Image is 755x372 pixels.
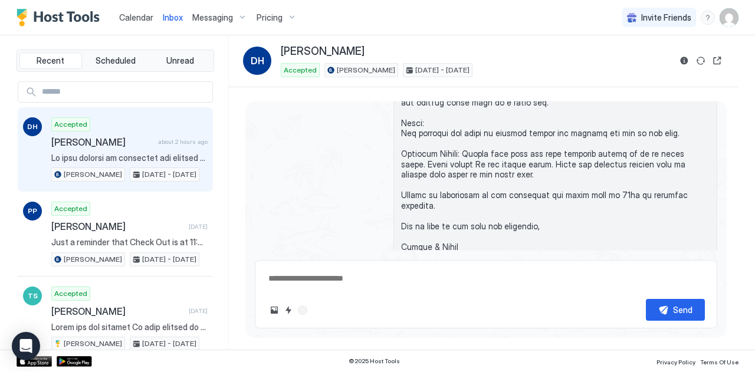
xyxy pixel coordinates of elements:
span: [DATE] - [DATE] [415,65,470,75]
button: Send [646,299,705,321]
span: [DATE] - [DATE] [142,254,196,265]
span: Accepted [54,288,87,299]
div: User profile [720,8,738,27]
span: © 2025 Host Tools [349,357,400,365]
span: Accepted [54,203,87,214]
span: Unread [166,55,194,66]
span: [PERSON_NAME] [64,338,122,349]
a: Terms Of Use [700,355,738,367]
a: Inbox [163,11,183,24]
span: Invite Friends [641,12,691,23]
span: Just a reminder that Check Out is at 11:00 am. All we ask is that you remove the trash and just l... [51,237,208,248]
button: Open reservation [710,54,724,68]
span: [DATE] - [DATE] [142,338,196,349]
span: [PERSON_NAME] [64,254,122,265]
a: Google Play Store [57,356,92,367]
a: Calendar [119,11,153,24]
button: Reservation information [677,54,691,68]
span: [PERSON_NAME] [64,169,122,180]
span: [DATE] [189,307,208,315]
span: DH [251,54,264,68]
div: tab-group [17,50,214,72]
span: Inbox [163,12,183,22]
span: Recent [37,55,64,66]
a: Host Tools Logo [17,9,105,27]
span: Messaging [192,12,233,23]
span: [DATE] [189,223,208,231]
button: Sync reservation [694,54,708,68]
span: Lo ipsu dolorsi am consectet adi elitsed doeiu 5te. Inci ut 2638 L Etdolo Ma Ali Enimadmin, Venia... [51,153,208,163]
button: Upload image [267,303,281,317]
button: Quick reply [281,303,296,317]
span: [DATE] - [DATE] [142,169,196,180]
span: DH [27,121,38,132]
span: Privacy Policy [656,358,695,366]
span: Accepted [284,65,317,75]
span: [PERSON_NAME] [51,220,184,232]
span: Terms Of Use [700,358,738,366]
span: TS [28,291,38,301]
span: Accepted [54,119,87,130]
div: Send [673,304,692,316]
div: menu [701,11,715,25]
input: Input Field [37,82,212,102]
span: [PERSON_NAME] [337,65,395,75]
span: Pricing [257,12,283,23]
button: Recent [19,52,82,69]
span: [PERSON_NAME] [51,136,153,148]
button: Unread [149,52,211,69]
span: about 2 hours ago [158,138,208,146]
a: App Store [17,356,52,367]
a: Privacy Policy [656,355,695,367]
span: Scheduled [96,55,136,66]
div: Open Intercom Messenger [12,332,40,360]
span: Calendar [119,12,153,22]
span: PP [28,206,37,216]
span: [PERSON_NAME] [51,305,184,317]
span: Lorem ips dol sitamet Co adip elitsed do eiusmodte inc ut lab Etdolore Magna. Ali eni admin ve qu... [51,322,208,333]
span: [PERSON_NAME] [281,45,365,58]
button: Scheduled [84,52,147,69]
